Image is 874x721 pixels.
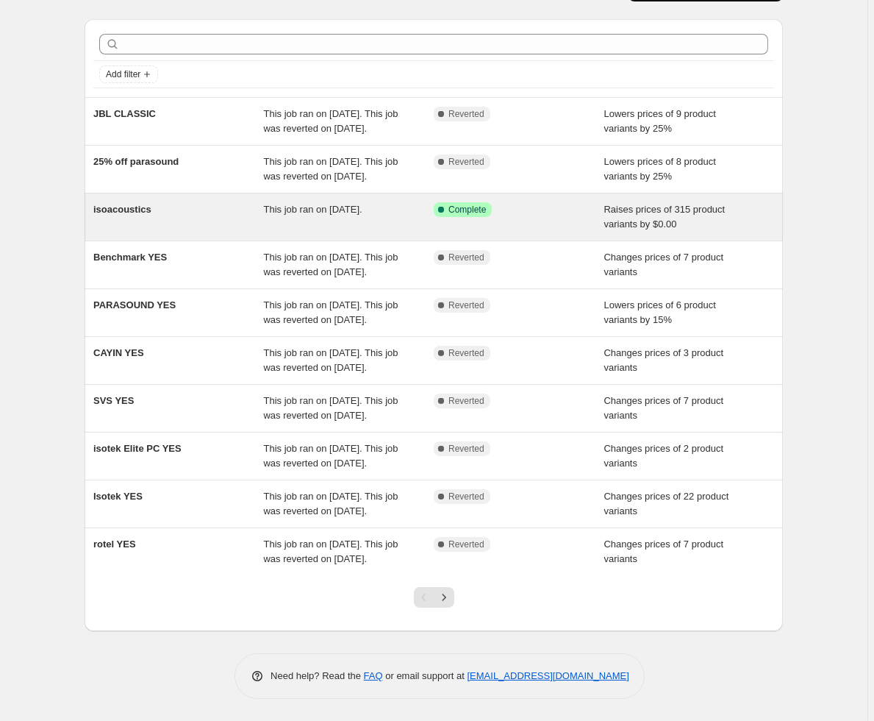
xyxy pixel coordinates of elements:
[93,491,143,502] span: Isotek YES
[264,252,398,277] span: This job ran on [DATE]. This job was reverted on [DATE].
[264,491,398,516] span: This job ran on [DATE]. This job was reverted on [DATE].
[468,670,629,681] a: [EMAIL_ADDRESS][DOMAIN_NAME]
[604,347,724,373] span: Changes prices of 3 product variants
[264,204,362,215] span: This job ran on [DATE].
[604,491,729,516] span: Changes prices of 22 product variants
[264,108,398,134] span: This job ran on [DATE]. This job was reverted on [DATE].
[264,347,398,373] span: This job ran on [DATE]. This job was reverted on [DATE].
[604,156,716,182] span: Lowers prices of 8 product variants by 25%
[604,252,724,277] span: Changes prices of 7 product variants
[99,65,158,83] button: Add filter
[448,491,484,502] span: Reverted
[264,395,398,421] span: This job ran on [DATE]. This job was reverted on [DATE].
[364,670,383,681] a: FAQ
[604,108,716,134] span: Lowers prices of 9 product variants by 25%
[604,204,726,230] span: Raises prices of 315 product variants by $0.00
[448,252,484,263] span: Reverted
[604,299,716,325] span: Lowers prices of 6 product variants by 15%
[434,587,454,608] button: Next
[93,395,134,406] span: SVS YES
[448,108,484,120] span: Reverted
[604,443,724,469] span: Changes prices of 2 product variants
[604,395,724,421] span: Changes prices of 7 product variants
[264,299,398,325] span: This job ran on [DATE]. This job was reverted on [DATE].
[448,156,484,168] span: Reverted
[93,156,179,167] span: 25% off parasound
[448,395,484,407] span: Reverted
[93,347,144,358] span: CAYIN YES
[414,587,454,608] nav: Pagination
[448,539,484,550] span: Reverted
[271,670,364,681] span: Need help? Read the
[93,539,136,550] span: rotel YES
[93,204,151,215] span: isoacoustics
[264,443,398,469] span: This job ran on [DATE]. This job was reverted on [DATE].
[264,539,398,564] span: This job ran on [DATE]. This job was reverted on [DATE].
[604,539,724,564] span: Changes prices of 7 product variants
[448,347,484,359] span: Reverted
[448,443,484,455] span: Reverted
[383,670,468,681] span: or email support at
[448,204,486,216] span: Complete
[106,68,140,80] span: Add filter
[93,299,176,310] span: PARASOUND YES
[93,443,182,454] span: isotek Elite PC YES
[264,156,398,182] span: This job ran on [DATE]. This job was reverted on [DATE].
[93,108,156,119] span: JBL CLASSIC
[93,252,167,263] span: Benchmark YES
[448,299,484,311] span: Reverted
